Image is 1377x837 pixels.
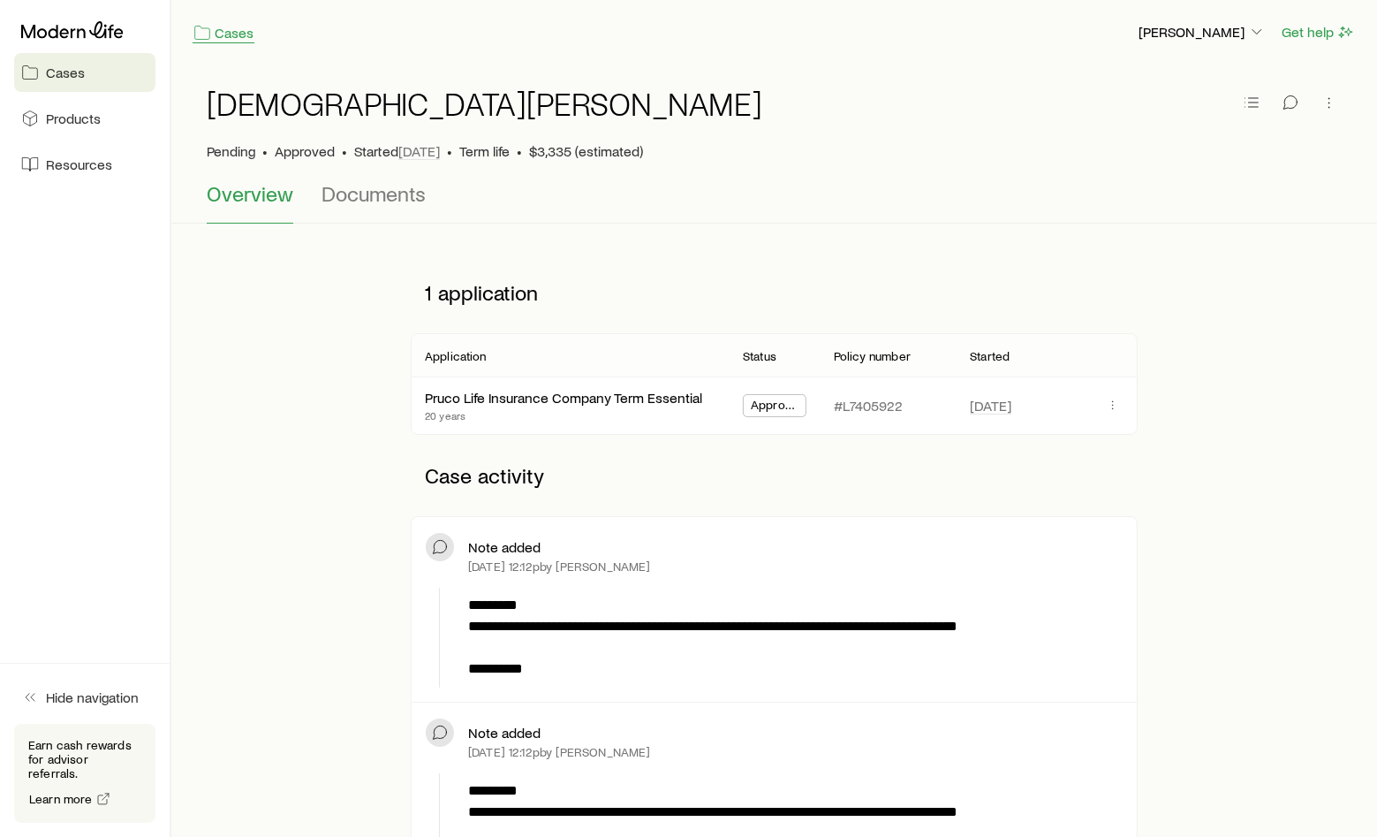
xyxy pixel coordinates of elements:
p: 1 application [411,266,1138,319]
span: Approved [751,398,798,416]
p: [DATE] 12:12p by [PERSON_NAME] [468,559,651,574]
p: Status [743,349,776,363]
span: • [517,142,522,160]
span: [DATE] [398,142,440,160]
span: Documents [322,181,426,206]
p: Started [354,142,440,160]
a: Products [14,99,155,138]
h1: [DEMOGRAPHIC_DATA][PERSON_NAME] [207,86,762,121]
p: [DATE] 12:12p by [PERSON_NAME] [468,745,651,759]
button: Hide navigation [14,678,155,717]
span: Overview [207,181,293,206]
button: Get help [1281,22,1356,42]
p: Case activity [411,449,1138,502]
p: Note added [468,724,541,742]
p: Application [425,349,487,363]
p: #L7405922 [834,397,903,415]
span: [DATE] [970,397,1011,415]
span: Resources [46,156,112,173]
span: • [447,142,452,160]
a: Cases [14,53,155,92]
span: Cases [46,64,85,81]
span: • [262,142,268,160]
p: Started [970,349,1010,363]
div: Earn cash rewards for advisor referrals.Learn more [14,724,155,823]
a: Pruco Life Insurance Company Term Essential [425,389,702,406]
span: Term life [459,142,510,160]
span: Products [46,110,101,127]
div: Pruco Life Insurance Company Term Essential [425,389,702,407]
span: Hide navigation [46,689,139,706]
span: • [342,142,347,160]
p: 20 years [425,408,702,422]
span: $3,335 (estimated) [529,142,643,160]
button: [PERSON_NAME] [1138,22,1267,43]
span: Learn more [29,793,93,805]
p: [PERSON_NAME] [1139,23,1266,41]
p: Earn cash rewards for advisor referrals. [28,738,141,780]
p: Note added [468,538,541,556]
p: Pending [207,142,255,160]
div: Case details tabs [207,181,1342,224]
a: Cases [193,23,254,43]
p: Policy number [834,349,911,363]
span: Approved [275,142,335,160]
a: Resources [14,145,155,184]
